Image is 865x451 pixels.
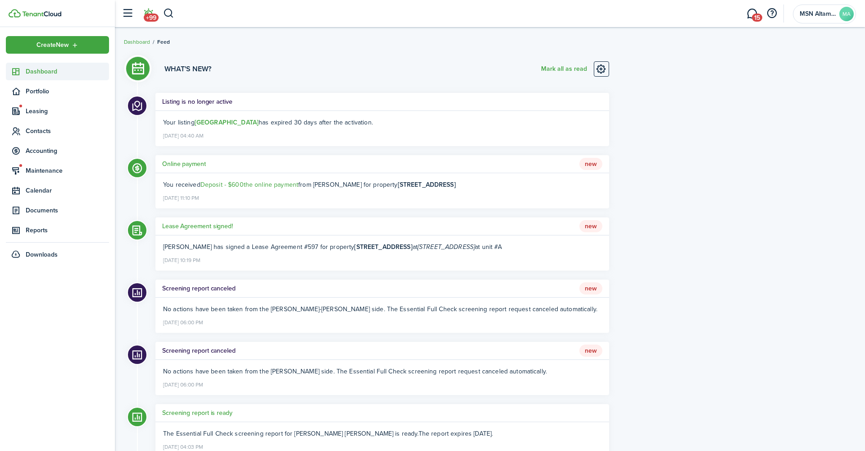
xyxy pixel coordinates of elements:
[163,253,200,265] time: [DATE] 10:19 PM
[200,180,244,189] span: Deposit - $600
[163,6,174,21] button: Search
[26,206,109,215] span: Documents
[579,220,602,233] span: New
[163,129,204,141] time: [DATE] 04:40 AM
[752,14,762,22] span: 15
[743,2,760,25] a: Messaging
[6,63,109,80] a: Dashboard
[541,61,587,77] button: Mark all as read
[764,6,779,21] button: Open resource center
[36,42,69,48] span: Create New
[6,221,109,239] a: Reports
[26,225,109,235] span: Reports
[163,242,502,252] span: [PERSON_NAME] has signed a Lease Agreement #597 for property at at unit #A
[9,9,21,18] img: TenantCloud
[26,67,109,76] span: Dashboard
[22,11,61,17] img: TenantCloud
[26,186,109,195] span: Calendar
[195,118,259,127] a: [GEOGRAPHIC_DATA]
[162,408,232,418] h5: Screening report is ready
[354,242,412,252] b: [STREET_ADDRESS]
[200,180,299,189] a: Deposit - $600the online payment
[839,7,854,21] avatar-text: MA
[26,87,109,96] span: Portfolio
[398,180,456,189] b: [STREET_ADDRESS]
[163,378,203,390] time: [DATE] 06:00 PM
[162,159,206,169] h5: Online payment
[162,284,236,293] h5: Screening report canceled
[124,38,150,46] a: Dashboard
[26,106,109,116] span: Leasing
[163,304,597,314] span: No actions have been taken from the [PERSON_NAME]-[PERSON_NAME] side. The Essential Full Check sc...
[163,367,547,376] span: No actions have been taken from the [PERSON_NAME] side. The Essential Full Check screening report...
[163,316,203,327] time: [DATE] 06:00 PM
[164,64,211,74] h3: What's new?
[163,191,199,203] time: [DATE] 11:10 PM
[26,126,109,136] span: Contacts
[26,146,109,156] span: Accounting
[579,345,602,357] span: New
[163,180,456,189] ng-component: You received from [PERSON_NAME] for property
[162,221,233,231] h5: Lease Agreement signed!
[26,166,109,175] span: Maintenance
[157,38,170,46] span: Feed
[162,97,232,106] h5: Listing is no longer active
[26,250,58,259] span: Downloads
[579,282,602,295] span: New
[800,11,836,17] span: MSN Altamesa LLC Series Series Guard Property Management
[119,5,136,22] button: Open sidebar
[163,429,493,438] ng-component: The Essential Full Check screening report for [PERSON_NAME] [PERSON_NAME] is ready. The report ex...
[6,36,109,54] button: Open menu
[579,158,602,170] span: New
[163,118,373,127] ng-component: Your listing has expired 30 days after the activation.
[418,242,475,252] i: [STREET_ADDRESS]
[162,346,236,355] h5: Screening report canceled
